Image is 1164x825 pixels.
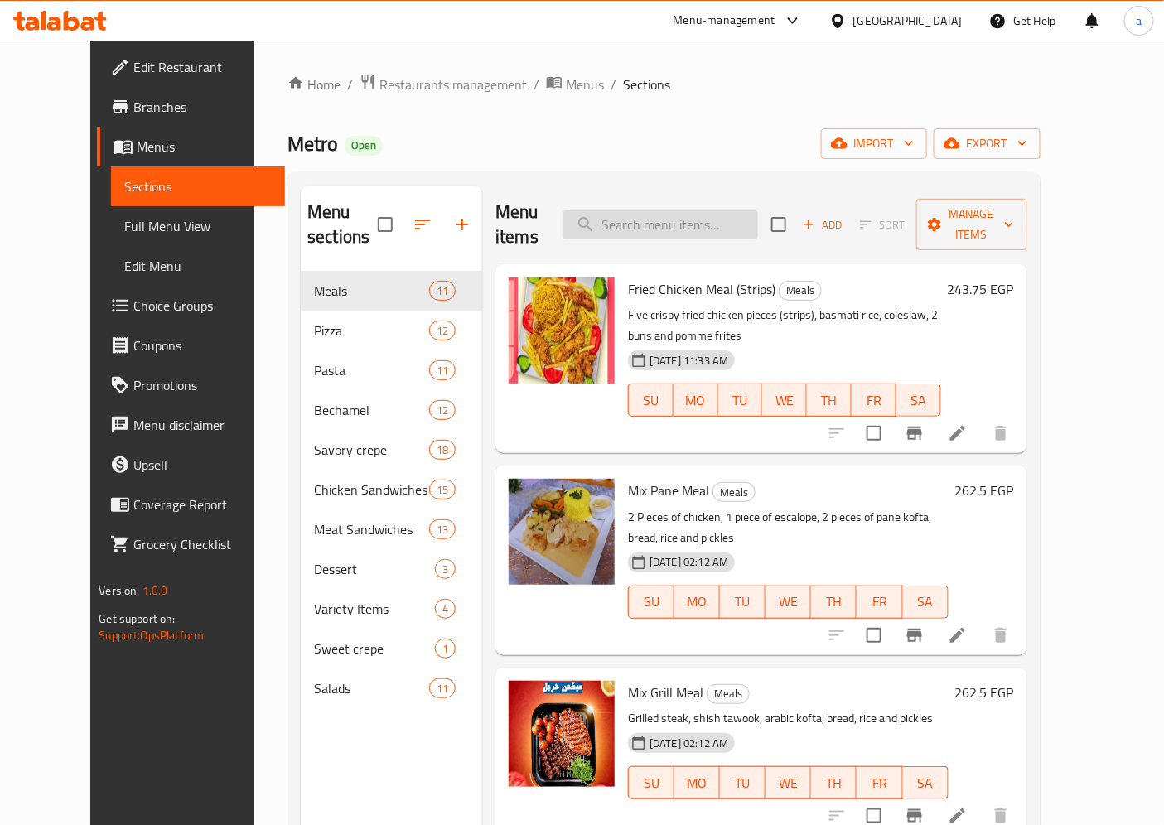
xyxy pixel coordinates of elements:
[429,360,456,380] div: items
[628,708,948,729] p: Grilled steak, shish tawook, arabic kofta, bread, rice and pickles
[133,375,272,395] span: Promotions
[133,57,272,77] span: Edit Restaurant
[111,206,285,246] a: Full Menu View
[430,442,455,458] span: 18
[345,136,383,156] div: Open
[814,388,845,412] span: TH
[772,771,804,795] span: WE
[301,390,482,430] div: Bechamel12
[314,559,435,579] span: Dessert
[314,281,429,301] span: Meals
[133,415,272,435] span: Menu disclaimer
[137,137,272,157] span: Menus
[628,384,674,417] button: SU
[99,625,204,646] a: Support.OpsPlatform
[314,400,429,420] div: Bechamel
[643,736,735,751] span: [DATE] 02:12 AM
[955,681,1014,704] h6: 262.5 EGP
[708,684,749,703] span: Meals
[635,388,667,412] span: SU
[766,586,811,619] button: WE
[720,586,766,619] button: TU
[314,360,429,380] span: Pasta
[910,590,942,614] span: SA
[430,323,455,339] span: 12
[301,350,482,390] div: Pasta11
[818,590,850,614] span: TH
[314,639,435,659] div: Sweet crepe
[314,519,429,539] div: Meat Sandwiches
[981,615,1021,655] button: delete
[858,388,890,412] span: FR
[807,384,852,417] button: TH
[821,128,927,159] button: import
[97,286,285,326] a: Choice Groups
[99,580,139,601] span: Version:
[314,599,435,619] span: Variety Items
[930,204,1014,245] span: Manage items
[713,483,755,502] span: Meals
[727,771,759,795] span: TU
[720,766,766,799] button: TU
[301,549,482,589] div: Dessert3
[623,75,670,94] span: Sections
[430,403,455,418] span: 12
[712,482,756,502] div: Meals
[111,166,285,206] a: Sections
[853,12,963,30] div: [GEOGRAPHIC_DATA]
[895,413,935,453] button: Branch-specific-item
[345,138,383,152] span: Open
[955,479,1014,502] h6: 262.5 EGP
[725,388,756,412] span: TU
[97,87,285,127] a: Branches
[124,176,272,196] span: Sections
[628,766,674,799] button: SU
[429,678,456,698] div: items
[852,384,896,417] button: FR
[681,771,713,795] span: MO
[628,305,940,346] p: Five crispy fried chicken pieces (strips), basmati rice, coleslaw, 2 buns and pomme frites
[301,509,482,549] div: Meat Sandwiches13
[948,423,968,443] a: Edit menu item
[307,200,378,249] h2: Menu sections
[133,296,272,316] span: Choice Groups
[430,363,455,379] span: 11
[436,641,455,657] span: 1
[97,524,285,564] a: Grocery Checklist
[347,75,353,94] li: /
[1136,12,1142,30] span: a
[849,212,916,238] span: Select section first
[429,281,456,301] div: items
[779,281,822,301] div: Meals
[287,74,1041,95] nav: breadcrumb
[643,353,735,369] span: [DATE] 11:33 AM
[436,601,455,617] span: 4
[301,629,482,668] div: Sweet crepe1
[681,590,713,614] span: MO
[780,281,821,300] span: Meals
[495,200,542,249] h2: Menu items
[97,485,285,524] a: Coverage Report
[796,212,849,238] button: Add
[314,321,429,340] div: Pizza
[857,618,891,653] span: Select to update
[903,388,935,412] span: SA
[534,75,539,94] li: /
[368,207,403,242] span: Select all sections
[287,75,341,94] a: Home
[97,47,285,87] a: Edit Restaurant
[314,480,429,499] span: Chicken Sandwiches
[429,519,456,539] div: items
[761,207,796,242] span: Select section
[442,205,482,244] button: Add section
[857,586,902,619] button: FR
[403,205,442,244] span: Sort sections
[895,615,935,655] button: Branch-specific-item
[811,586,857,619] button: TH
[301,430,482,470] div: Savory crepe18
[429,480,456,499] div: items
[896,384,941,417] button: SA
[563,210,758,239] input: search
[133,495,272,514] span: Coverage Report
